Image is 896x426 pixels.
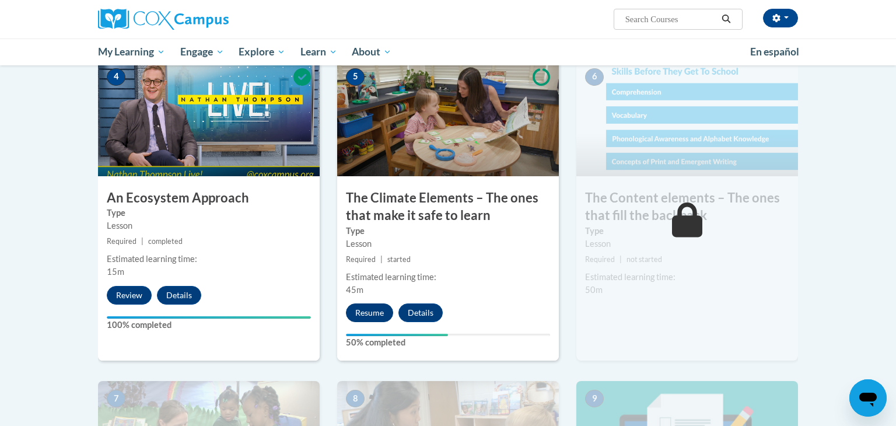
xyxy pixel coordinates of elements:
span: started [387,255,411,264]
span: 9 [585,390,604,407]
img: Course Image [337,60,559,176]
label: Type [346,225,550,238]
span: Learn [300,45,337,59]
a: About [345,39,400,65]
button: Review [107,286,152,305]
div: Your progress [107,316,311,319]
label: 50% completed [346,336,550,349]
h3: An Ecosystem Approach [98,189,320,207]
iframe: Button to launch messaging window [849,379,887,417]
span: 8 [346,390,365,407]
div: Main menu [80,39,815,65]
button: Details [398,303,443,322]
img: Course Image [576,60,798,176]
span: Engage [180,45,224,59]
label: Type [107,207,311,219]
a: My Learning [90,39,173,65]
div: Your progress [346,334,448,336]
div: Estimated learning time: [346,271,550,284]
span: | [619,255,622,264]
span: 6 [585,68,604,86]
input: Search Courses [624,12,717,26]
button: Resume [346,303,393,322]
span: En español [750,46,799,58]
span: completed [148,237,183,246]
div: Lesson [107,219,311,232]
h3: The Content elements – The ones that fill the backpack [576,189,798,225]
a: Learn [293,39,345,65]
span: My Learning [98,45,165,59]
label: 100% completed [107,319,311,331]
span: 5 [346,68,365,86]
img: Cox Campus [98,9,229,30]
div: Lesson [585,238,789,250]
a: Engage [173,39,232,65]
label: Type [585,225,789,238]
span: 45m [346,285,363,295]
span: 7 [107,390,125,407]
span: not started [626,255,662,264]
div: Lesson [346,238,550,250]
span: 4 [107,68,125,86]
a: En español [743,40,807,64]
span: About [352,45,391,59]
a: Cox Campus [98,9,320,30]
button: Details [157,286,201,305]
span: 50m [585,285,603,295]
span: Required [585,255,615,264]
span: 15m [107,267,124,277]
button: Search [717,12,735,26]
span: Required [346,255,376,264]
span: Explore [239,45,285,59]
h3: The Climate Elements – The ones that make it safe to learn [337,189,559,225]
span: | [141,237,143,246]
div: Estimated learning time: [585,271,789,284]
img: Course Image [98,60,320,176]
div: Estimated learning time: [107,253,311,266]
a: Explore [231,39,293,65]
span: Required [107,237,136,246]
button: Account Settings [763,9,798,27]
span: | [380,255,383,264]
